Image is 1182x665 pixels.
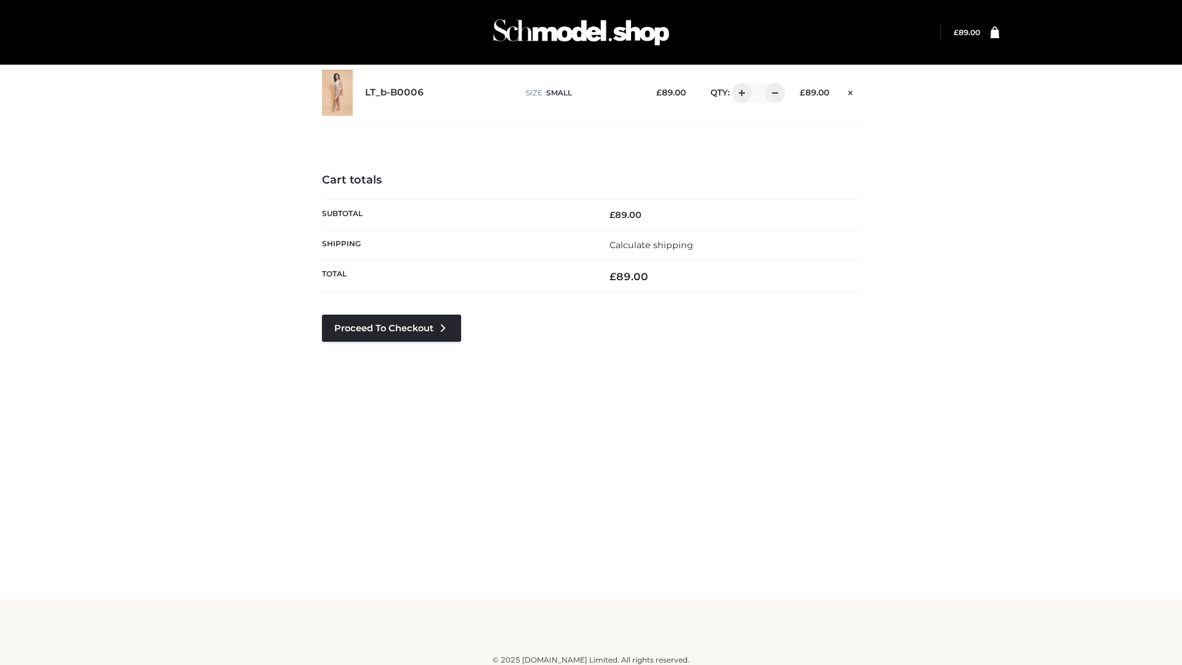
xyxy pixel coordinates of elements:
img: Schmodel Admin 964 [489,8,673,57]
bdi: 89.00 [656,87,686,97]
span: £ [954,28,959,37]
span: £ [609,209,615,220]
span: £ [800,87,805,97]
span: £ [609,270,616,283]
a: Proceed to Checkout [322,315,461,342]
a: Remove this item [842,83,860,99]
span: SMALL [546,88,572,97]
a: LT_b-B0006 [365,87,424,99]
th: Shipping [322,230,591,260]
span: £ [656,87,662,97]
div: QTY: [698,83,781,103]
bdi: 89.00 [954,28,980,37]
bdi: 89.00 [609,270,648,283]
a: Calculate shipping [609,240,693,251]
bdi: 89.00 [800,87,829,97]
a: £89.00 [954,28,980,37]
p: size : [526,87,637,99]
th: Total [322,260,591,293]
bdi: 89.00 [609,209,641,220]
th: Subtotal [322,199,591,230]
h4: Cart totals [322,174,860,187]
